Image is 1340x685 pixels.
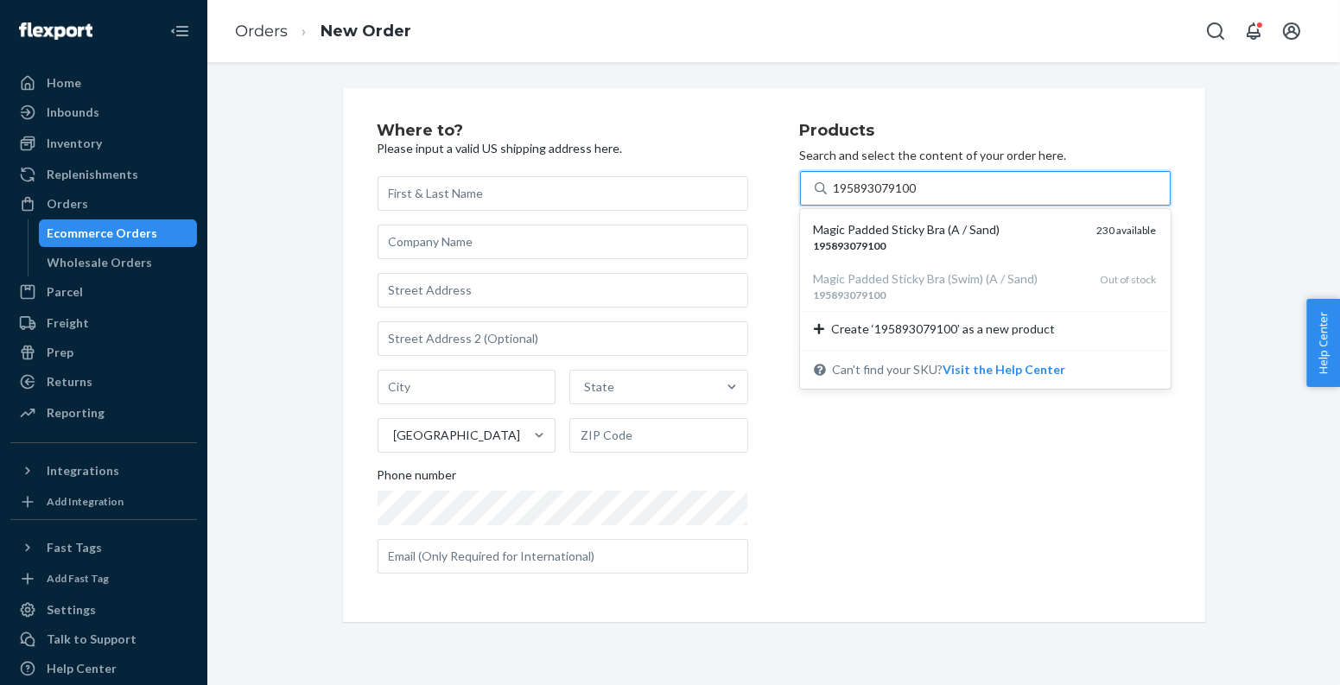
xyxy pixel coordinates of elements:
[47,601,96,618] div: Settings
[569,418,748,453] input: ZIP Code
[47,195,88,212] div: Orders
[394,427,521,444] div: [GEOGRAPHIC_DATA]
[10,368,197,396] a: Returns
[943,361,1066,378] button: Magic Padded Sticky Bra (A / Sand)195893079100230 availableMagic Padded Sticky Bra (Swim) (A / Sa...
[47,494,124,509] div: Add Integration
[1097,224,1157,237] span: 230 available
[10,568,197,589] a: Add Fast Tag
[378,466,457,491] span: Phone number
[1274,14,1309,48] button: Open account menu
[814,270,1087,288] div: Magic Padded Sticky Bra (Swim) (A / Sand)
[47,104,99,121] div: Inbounds
[47,462,119,479] div: Integrations
[1101,273,1157,286] span: Out of stock
[10,278,197,306] a: Parcel
[1198,14,1233,48] button: Open Search Box
[162,14,197,48] button: Close Navigation
[833,361,1066,378] span: Can't find your SKU?
[48,254,153,271] div: Wholesale Orders
[10,130,197,157] a: Inventory
[10,161,197,188] a: Replenishments
[584,378,614,396] div: State
[378,370,556,404] input: City
[831,320,1055,338] span: Create ‘195893079100’ as a new product
[47,314,89,332] div: Freight
[814,289,886,301] em: 195893079100
[10,655,197,682] a: Help Center
[47,166,138,183] div: Replenishments
[1306,299,1340,387] button: Help Center
[321,22,411,41] a: New Order
[221,6,425,57] ol: breadcrumbs
[47,404,105,422] div: Reporting
[10,399,197,427] a: Reporting
[47,571,109,586] div: Add Fast Tag
[800,123,1171,140] h2: Products
[378,225,748,259] input: Company Name
[378,321,748,356] input: Street Address 2 (Optional)
[10,98,197,126] a: Inbounds
[47,344,73,361] div: Prep
[378,539,748,574] input: Email (Only Required for International)
[10,69,197,97] a: Home
[378,176,748,211] input: First & Last Name
[48,225,158,242] div: Ecommerce Orders
[814,221,1083,238] div: Magic Padded Sticky Bra (A / Sand)
[378,273,748,308] input: Street Address
[378,140,748,157] p: Please input a valid US shipping address here.
[39,219,198,247] a: Ecommerce Orders
[1236,14,1271,48] button: Open notifications
[814,239,886,252] em: 195893079100
[10,457,197,485] button: Integrations
[378,123,748,140] h2: Where to?
[10,492,197,512] a: Add Integration
[10,339,197,366] a: Prep
[235,22,288,41] a: Orders
[10,309,197,337] a: Freight
[19,22,92,40] img: Flexport logo
[47,631,137,648] div: Talk to Support
[10,534,197,561] button: Fast Tags
[834,180,919,197] input: Magic Padded Sticky Bra (A / Sand)195893079100230 availableMagic Padded Sticky Bra (Swim) (A / Sa...
[392,427,394,444] input: [GEOGRAPHIC_DATA]
[800,147,1171,164] p: Search and select the content of your order here.
[10,190,197,218] a: Orders
[47,283,83,301] div: Parcel
[47,135,102,152] div: Inventory
[10,625,197,653] a: Talk to Support
[10,596,197,624] a: Settings
[47,373,92,390] div: Returns
[47,539,102,556] div: Fast Tags
[47,660,117,677] div: Help Center
[39,249,198,276] a: Wholesale Orders
[47,74,81,92] div: Home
